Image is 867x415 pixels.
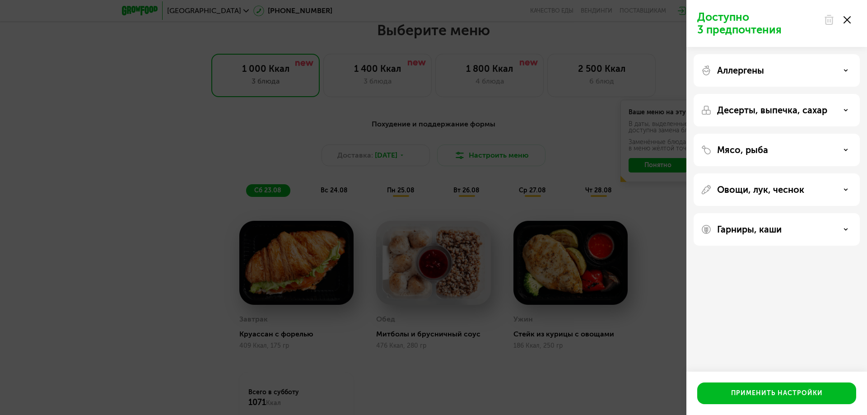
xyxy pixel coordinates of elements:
[697,11,818,36] p: Доступно 3 предпочтения
[717,145,768,155] p: Мясо, рыба
[717,184,804,195] p: Овощи, лук, чеснок
[697,382,856,404] button: Применить настройки
[731,389,823,398] div: Применить настройки
[717,224,782,235] p: Гарниры, каши
[717,105,827,116] p: Десерты, выпечка, сахар
[717,65,764,76] p: Аллергены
